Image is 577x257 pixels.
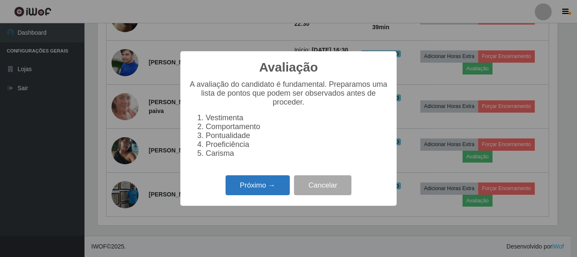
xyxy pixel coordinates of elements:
li: Proeficiência [206,140,388,149]
li: Vestimenta [206,113,388,122]
li: Pontualidade [206,131,388,140]
h2: Avaliação [259,60,318,75]
p: A avaliação do candidato é fundamental. Preparamos uma lista de pontos que podem ser observados a... [189,80,388,107]
button: Próximo → [226,175,290,195]
li: Carisma [206,149,388,158]
li: Comportamento [206,122,388,131]
button: Cancelar [294,175,351,195]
